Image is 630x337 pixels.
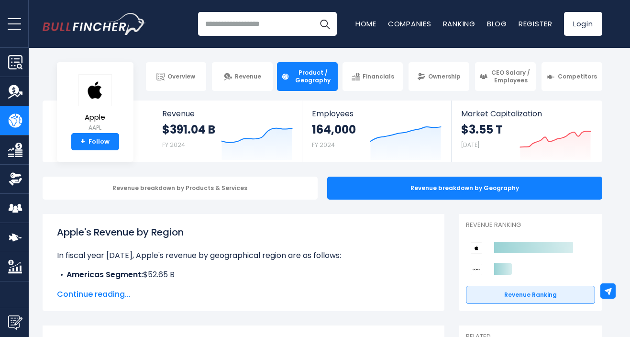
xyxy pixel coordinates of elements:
[78,113,112,122] span: Apple
[78,124,112,132] small: AAPL
[490,69,531,84] span: CEO Salary / Employees
[428,73,461,80] span: Ownership
[162,141,185,149] small: FY 2024
[43,177,318,200] div: Revenue breakdown by Products & Services
[312,109,442,118] span: Employees
[57,225,430,239] h1: Apple's Revenue by Region
[162,109,293,118] span: Revenue
[388,19,431,29] a: Companies
[57,269,430,281] li: $52.65 B
[312,141,335,149] small: FY 2024
[8,172,22,186] img: Ownership
[57,250,430,261] p: In fiscal year [DATE], Apple's revenue by geographical region are as follows:
[343,62,403,91] a: Financials
[312,122,356,137] strong: 164,000
[146,62,207,91] a: Overview
[461,109,591,118] span: Market Capitalization
[212,62,273,91] a: Revenue
[471,264,482,275] img: Sony Group Corporation competitors logo
[167,73,195,80] span: Overview
[153,101,302,162] a: Revenue $391.04 B FY 2024
[66,269,143,280] b: Americas Segment:
[43,13,146,35] img: Bullfincher logo
[475,62,536,91] a: CEO Salary / Employees
[461,141,479,149] small: [DATE]
[558,73,597,80] span: Competitors
[487,19,507,29] a: Blog
[519,19,553,29] a: Register
[43,13,145,35] a: Go to homepage
[71,133,119,150] a: +Follow
[57,281,430,292] li: $33.86 B
[162,122,215,137] strong: $391.04 B
[409,62,469,91] a: Ownership
[355,19,376,29] a: Home
[471,242,482,254] img: Apple competitors logo
[292,69,333,84] span: Product / Geography
[461,122,503,137] strong: $3.55 T
[302,101,451,162] a: Employees 164,000 FY 2024
[452,101,601,162] a: Market Capitalization $3.55 T [DATE]
[66,281,133,292] b: Europe Segment:
[564,12,602,36] a: Login
[235,73,261,80] span: Revenue
[327,177,602,200] div: Revenue breakdown by Geography
[277,62,338,91] a: Product / Geography
[363,73,394,80] span: Financials
[78,74,112,134] a: Apple AAPL
[466,286,595,304] a: Revenue Ranking
[313,12,337,36] button: Search
[542,62,602,91] a: Competitors
[443,19,475,29] a: Ranking
[466,221,595,229] p: Revenue Ranking
[80,137,85,146] strong: +
[57,289,430,300] span: Continue reading...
